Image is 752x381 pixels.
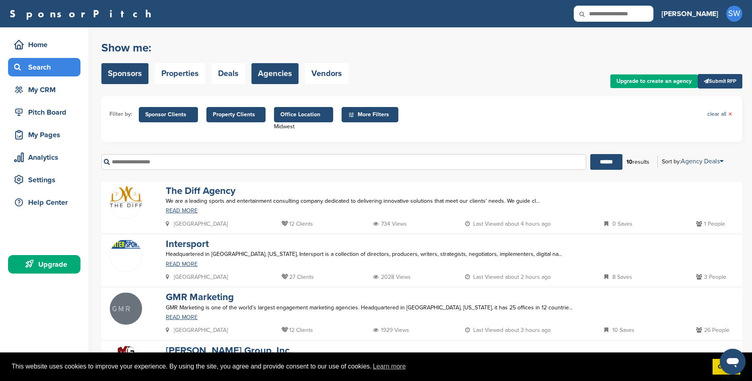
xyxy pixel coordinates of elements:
[8,80,80,99] a: My CRM
[662,158,723,165] div: Sort by:
[12,173,80,187] div: Settings
[610,74,698,88] a: Upgrade to create an agency
[12,82,80,97] div: My CRM
[212,63,245,84] a: Deals
[155,63,205,84] a: Properties
[110,186,142,207] img: Thediff logo
[12,128,80,142] div: My Pages
[166,238,209,250] a: Intersport
[661,5,718,23] a: [PERSON_NAME]
[110,239,142,249] img: Screen shot 2017 03 15 at 9.20.20 am
[166,291,234,303] a: GMR Marketing
[281,272,314,282] p: 27 Clients
[166,208,582,214] a: READ MORE
[681,157,723,165] a: Agency Deals
[145,110,192,119] span: Sponsor Clients
[12,37,80,52] div: Home
[696,272,726,282] p: 3 People
[305,63,348,84] a: Vendors
[166,345,292,356] a: [PERSON_NAME] Group, Inc.
[166,262,582,267] a: READ MORE
[12,105,80,119] div: Pitch Board
[12,60,80,74] div: Search
[10,8,157,19] a: SponsorPitch
[101,63,148,84] a: Sponsors
[274,122,333,131] div: Midwest
[12,195,80,210] div: Help Center
[696,219,725,229] p: 1 People
[251,63,299,84] a: Agencies
[604,325,635,335] p: 10 Saves
[604,219,633,229] p: 0 Saves
[12,150,80,165] div: Analytics
[166,325,228,335] p: [GEOGRAPHIC_DATA]
[101,41,348,55] h2: Show me:
[8,58,80,76] a: Search
[698,74,742,89] a: Submit RFP
[213,110,259,119] span: Property Clients
[8,103,80,122] a: Pitch Board
[166,219,228,229] p: [GEOGRAPHIC_DATA]
[696,325,729,335] p: 26 People
[713,359,740,375] a: dismiss cookie message
[109,110,132,119] li: Filter by:
[166,303,582,313] p: GMR Marketing is one of the world’s largest engagement marketing agencies. Headquartered in [GEOG...
[166,196,582,206] p: We are a leading sports and entertainment consulting company dedicated to delivering innovative s...
[622,155,653,169] div: results
[12,257,80,272] div: Upgrade
[8,126,80,144] a: My Pages
[166,315,582,320] a: READ MORE
[465,219,551,229] p: Last Viewed about 4 hours ago
[8,171,80,189] a: Settings
[726,6,742,22] span: SW
[728,110,732,119] span: ×
[8,148,80,167] a: Analytics
[280,110,327,119] span: Office Location
[604,272,632,282] p: 8 Saves
[12,360,706,373] span: This website uses cookies to improve your experience. By using the site, you agree and provide co...
[110,346,142,361] img: Logo 300x140 (7)
[166,249,582,259] p: Headquartered in [GEOGRAPHIC_DATA], [US_STATE], Intersport is a collection of directors, producer...
[626,159,633,165] b: 10
[465,325,551,335] p: Last Viewed about 3 hours ago
[8,35,80,54] a: Home
[281,219,313,229] p: 12 Clients
[661,8,718,19] h3: [PERSON_NAME]
[166,185,235,197] a: The Diff Agency
[372,360,407,373] a: learn more about cookies
[348,110,394,119] span: More Filters
[166,272,228,282] p: [GEOGRAPHIC_DATA]
[8,193,80,212] a: Help Center
[110,292,142,325] img: Gmr
[707,110,732,119] a: clear all×
[373,219,407,229] p: 734 Views
[373,325,409,335] p: 1929 Views
[465,272,551,282] p: Last Viewed about 2 hours ago
[281,325,313,335] p: 12 Clients
[720,349,746,375] iframe: Button to launch messaging window
[8,255,80,274] a: Upgrade
[373,272,411,282] p: 2028 Views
